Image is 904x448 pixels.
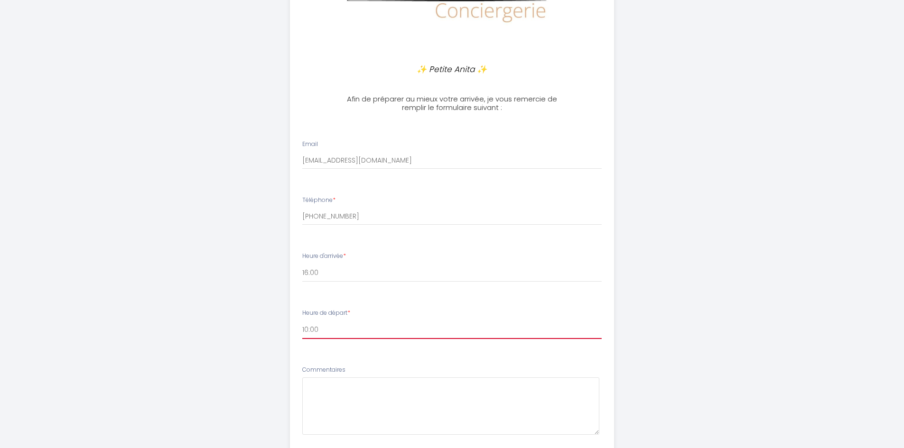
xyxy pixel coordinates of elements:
label: Heure de départ [302,309,350,318]
label: Email [302,140,318,149]
label: Heure d'arrivée [302,252,346,261]
h3: Afin de préparer au mieux votre arrivée, je vous remercie de remplir le formulaire suivant : [346,95,558,112]
p: ✨ Petite Anita ✨ [351,63,554,76]
label: Commentaires [302,366,345,375]
label: Téléphone [302,196,336,205]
